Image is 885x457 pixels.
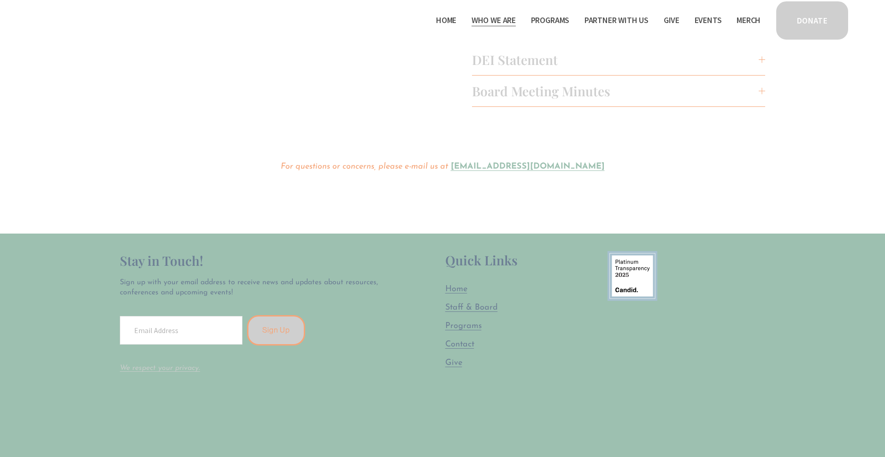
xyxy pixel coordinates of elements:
[472,44,765,75] button: DEI Statement
[472,82,759,100] span: Board Meeting Minutes
[737,13,761,28] a: Merch
[120,316,242,345] input: Email Address
[584,13,649,28] a: folder dropdown
[695,13,722,28] a: Events
[608,251,657,301] img: 9878580
[445,285,467,293] span: Home
[247,315,305,346] button: Sign Up
[472,76,765,106] button: Board Meeting Minutes
[584,14,649,27] span: Partner With Us
[664,13,679,28] a: Give
[120,277,386,298] p: Sign up with your email address to receive news and updates about resources, conferences and upco...
[531,14,570,27] span: Programs
[445,321,482,332] a: Programs
[445,302,498,314] a: Staff & Board
[120,251,386,270] h2: Stay in Touch!
[472,13,516,28] a: folder dropdown
[472,14,516,27] span: Who We Are
[445,284,467,295] a: Home
[120,364,200,372] a: We respect your privacy.
[445,339,474,351] a: Contact
[445,304,498,312] span: Staff & Board
[445,322,482,330] span: Programs
[445,340,474,349] span: Contact
[445,252,518,269] span: Quick Links
[262,326,290,334] span: Sign Up
[451,163,605,171] a: [EMAIL_ADDRESS][DOMAIN_NAME]
[445,359,462,367] span: Give
[472,51,759,68] span: DEI Statement
[436,13,456,28] a: Home
[531,13,570,28] a: folder dropdown
[281,163,448,171] em: For questions or concerns, please e-mail us at
[445,357,462,369] a: Give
